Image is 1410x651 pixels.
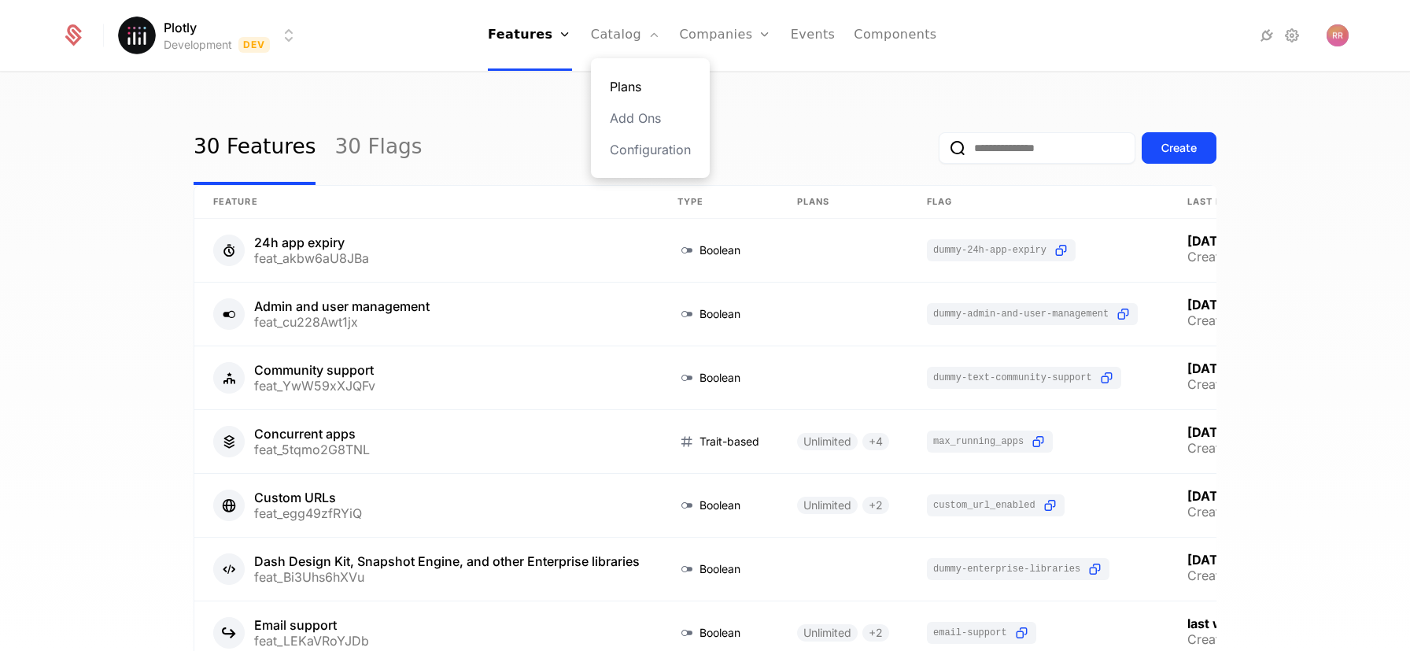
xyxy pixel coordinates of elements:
[610,109,691,128] a: Add Ons
[610,140,691,159] a: Configuration
[908,186,1168,219] th: Flag
[334,111,422,185] a: 30 Flags
[194,186,659,219] th: Feature
[778,186,908,219] th: Plans
[1168,186,1353,219] th: Last Modified
[1327,24,1349,46] img: Robyn Rhodes
[1161,140,1197,156] div: Create
[659,186,778,219] th: Type
[610,77,691,96] a: Plans
[1283,26,1301,45] a: Settings
[118,17,156,54] img: Plotly
[1327,24,1349,46] button: Open user button
[1257,26,1276,45] a: Integrations
[164,18,197,37] span: Plotly
[238,37,271,53] span: Dev
[123,18,299,53] button: Select environment
[1142,132,1216,164] button: Create
[194,111,316,185] a: 30 Features
[164,37,232,53] div: Development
